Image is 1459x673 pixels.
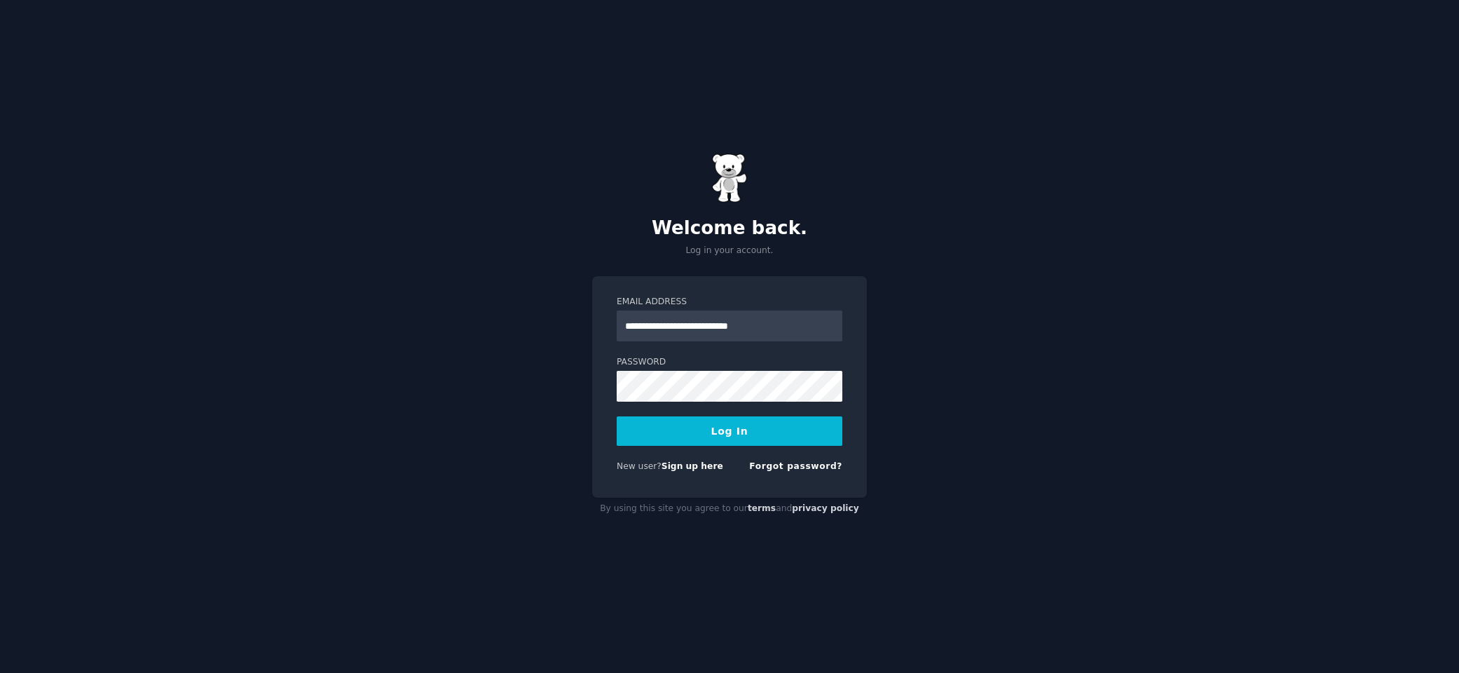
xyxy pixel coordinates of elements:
[662,461,723,471] a: Sign up here
[617,416,842,446] button: Log In
[617,356,842,369] label: Password
[792,503,859,513] a: privacy policy
[592,245,867,257] p: Log in your account.
[712,154,747,203] img: Gummy Bear
[617,296,842,308] label: Email Address
[748,503,776,513] a: terms
[592,217,867,240] h2: Welcome back.
[617,461,662,471] span: New user?
[749,461,842,471] a: Forgot password?
[592,498,867,520] div: By using this site you agree to our and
